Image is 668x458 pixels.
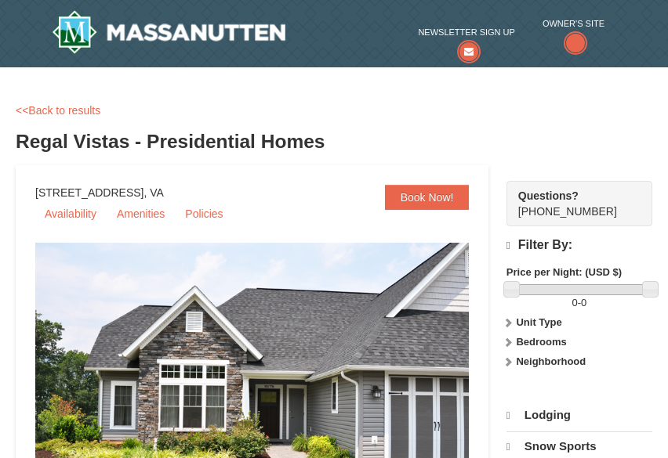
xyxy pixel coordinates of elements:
a: Availability [35,202,106,225]
label: - [506,295,652,311]
a: Massanutten Resort [52,10,285,54]
h4: Filter By: [506,238,652,253]
h3: Regal Vistas - Presidential Homes [16,126,652,157]
strong: Questions? [518,189,579,202]
strong: Neighborhood [516,355,586,367]
a: <<Back to results [16,104,100,117]
span: 0 [572,297,577,308]
strong: Price per Night: (USD $) [506,266,622,278]
strong: Bedrooms [516,336,566,348]
a: Owner's Site [543,16,604,56]
strong: Unit Type [516,316,561,328]
a: Amenities [107,202,174,225]
span: Owner's Site [543,16,604,31]
span: [PHONE_NUMBER] [518,188,624,218]
img: Massanutten Resort Logo [52,10,285,54]
span: 0 [581,297,586,308]
a: Book Now! [385,185,470,210]
span: Newsletter Sign Up [418,24,514,40]
a: Policies [176,202,232,225]
a: Lodging [506,401,652,430]
a: Newsletter Sign Up [418,24,514,56]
